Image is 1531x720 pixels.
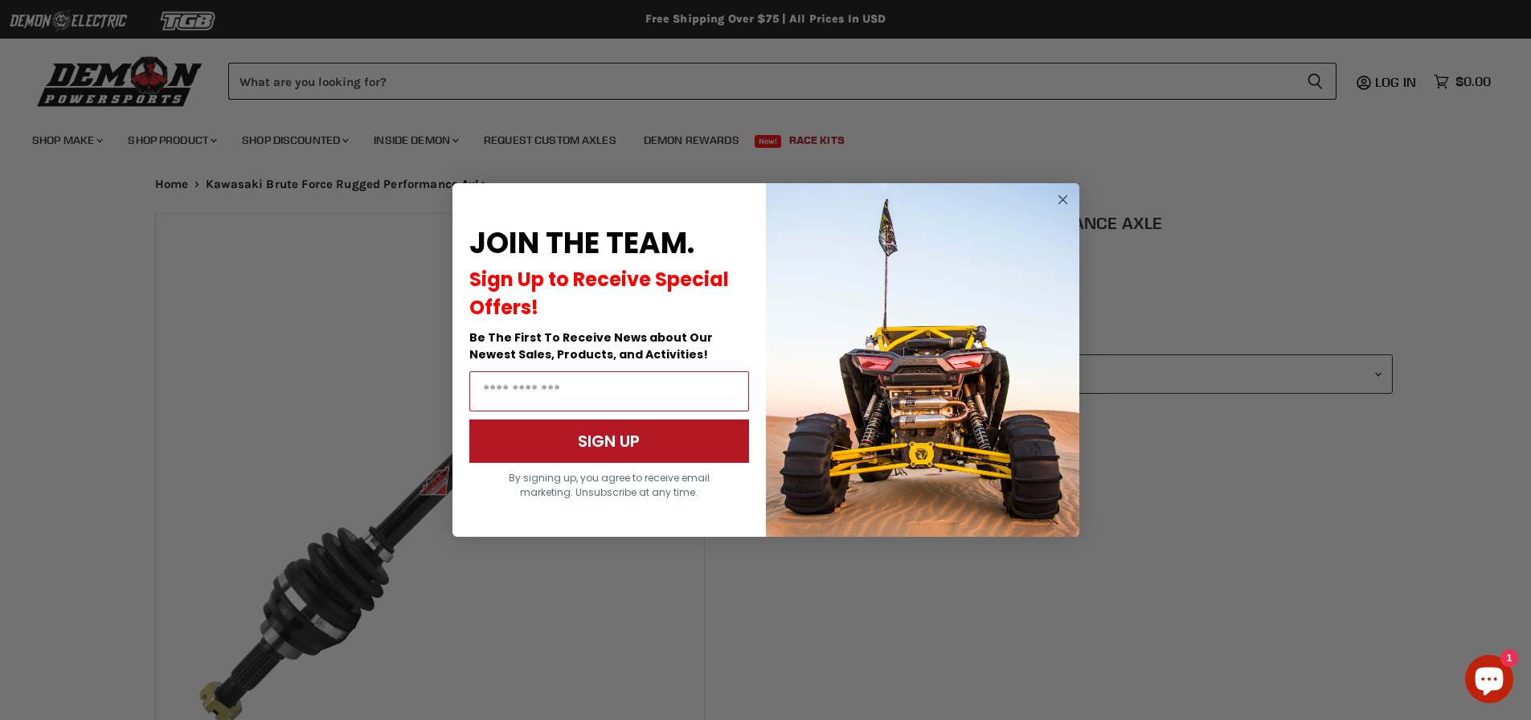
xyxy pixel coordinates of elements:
span: Be The First To Receive News about Our Newest Sales, Products, and Activities! [469,329,713,362]
img: a9095488-b6e7-41ba-879d-588abfab540b.jpeg [766,183,1079,537]
button: SIGN UP [469,419,749,463]
span: By signing up, you agree to receive email marketing. Unsubscribe at any time. [509,471,710,499]
inbox-online-store-chat: Shopify online store chat [1460,655,1518,707]
span: JOIN THE TEAM. [469,223,694,264]
span: Sign Up to Receive Special Offers! [469,266,729,321]
input: Email Address [469,371,749,411]
button: Close dialog [1053,190,1073,210]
